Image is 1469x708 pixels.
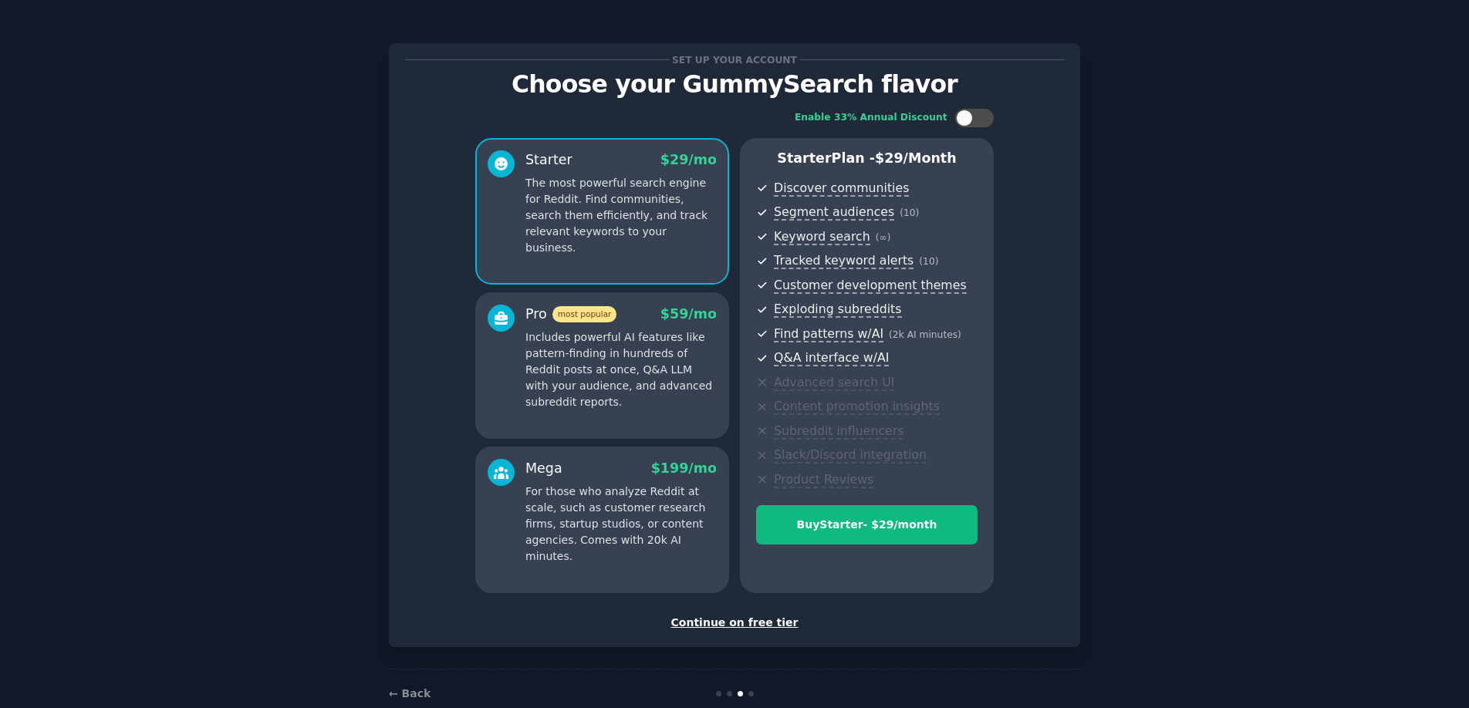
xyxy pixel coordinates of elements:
div: Pro [525,305,616,324]
p: For those who analyze Reddit at scale, such as customer research firms, startup studios, or conte... [525,484,717,565]
span: Exploding subreddits [774,302,901,318]
a: ← Back [389,687,431,700]
span: Find patterns w/AI [774,326,883,342]
div: Mega [525,459,562,478]
span: Q&A interface w/AI [774,350,889,366]
span: Advanced search UI [774,375,894,391]
div: Starter [525,150,572,170]
p: Starter Plan - [756,149,978,168]
button: BuyStarter- $29/month [756,505,978,544]
span: ( 10 ) [919,256,938,267]
div: Buy Starter - $ 29 /month [757,517,977,533]
span: ( ∞ ) [876,232,891,243]
span: $ 29 /month [875,150,957,166]
div: Continue on free tier [405,615,1064,631]
span: ( 2k AI minutes ) [889,329,961,340]
span: Keyword search [774,229,870,245]
span: ( 10 ) [900,207,919,218]
span: Discover communities [774,180,909,197]
span: Customer development themes [774,278,967,294]
span: $ 59 /mo [660,306,717,322]
span: Segment audiences [774,204,894,221]
div: Enable 33% Annual Discount [795,111,947,125]
span: Tracked keyword alerts [774,253,913,269]
span: Subreddit influencers [774,423,903,440]
p: Includes powerful AI features like pattern-finding in hundreds of Reddit posts at once, Q&A LLM w... [525,329,717,410]
span: most popular [552,306,617,322]
span: $ 29 /mo [660,152,717,167]
span: $ 199 /mo [651,460,717,476]
span: Content promotion insights [774,399,940,415]
span: Set up your account [670,52,800,68]
span: Product Reviews [774,472,873,488]
span: Slack/Discord integration [774,447,927,464]
p: The most powerful search engine for Reddit. Find communities, search them efficiently, and track ... [525,175,717,256]
p: Choose your GummySearch flavor [405,71,1064,98]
